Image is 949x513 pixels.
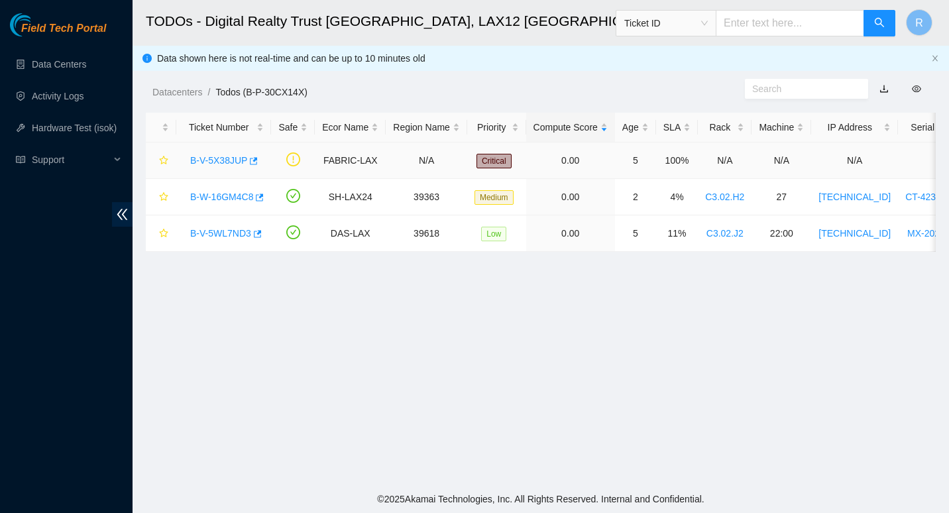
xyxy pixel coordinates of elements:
[818,228,891,239] a: [TECHNICAL_ID]
[10,24,106,41] a: Akamai TechnologiesField Tech Portal
[215,87,307,97] a: Todos (B-P-30CX14X)
[931,54,939,62] span: close
[705,192,744,202] a: C3.02.H2
[615,215,656,252] td: 5
[286,152,300,166] span: exclamation-circle
[526,215,615,252] td: 0.00
[716,10,864,36] input: Enter text here...
[386,215,467,252] td: 39618
[906,9,932,36] button: R
[656,215,698,252] td: 11%
[190,228,251,239] a: B-V-5WL7ND3
[112,202,133,227] span: double-left
[752,142,811,179] td: N/A
[615,142,656,179] td: 5
[615,179,656,215] td: 2
[16,155,25,164] span: read
[10,13,67,36] img: Akamai Technologies
[879,84,889,94] a: download
[818,192,891,202] a: [TECHNICAL_ID]
[931,54,939,63] button: close
[752,215,811,252] td: 22:00
[656,179,698,215] td: 4%
[864,10,895,36] button: search
[32,146,110,173] span: Support
[752,179,811,215] td: 27
[21,23,106,35] span: Field Tech Portal
[32,59,86,70] a: Data Centers
[159,192,168,203] span: star
[153,186,169,207] button: star
[190,155,247,166] a: B-V-5X38JUP
[32,123,117,133] a: Hardware Test (isok)
[159,156,168,166] span: star
[315,215,386,252] td: DAS-LAX
[698,142,752,179] td: N/A
[190,192,253,202] a: B-W-16GM4C8
[207,87,210,97] span: /
[869,78,899,99] button: download
[153,223,169,244] button: star
[153,150,169,171] button: star
[526,142,615,179] td: 0.00
[315,179,386,215] td: SH-LAX24
[811,142,898,179] td: N/A
[159,229,168,239] span: star
[32,91,84,101] a: Activity Logs
[915,15,923,31] span: R
[152,87,202,97] a: Datacenters
[526,179,615,215] td: 0.00
[386,179,467,215] td: 39363
[315,142,386,179] td: FABRIC-LAX
[481,227,506,241] span: Low
[286,225,300,239] span: check-circle
[286,189,300,203] span: check-circle
[912,84,921,93] span: eye
[624,13,708,33] span: Ticket ID
[706,228,744,239] a: C3.02.J2
[386,142,467,179] td: N/A
[474,190,514,205] span: Medium
[476,154,512,168] span: Critical
[752,82,850,96] input: Search
[874,17,885,30] span: search
[133,485,949,513] footer: © 2025 Akamai Technologies, Inc. All Rights Reserved. Internal and Confidential.
[656,142,698,179] td: 100%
